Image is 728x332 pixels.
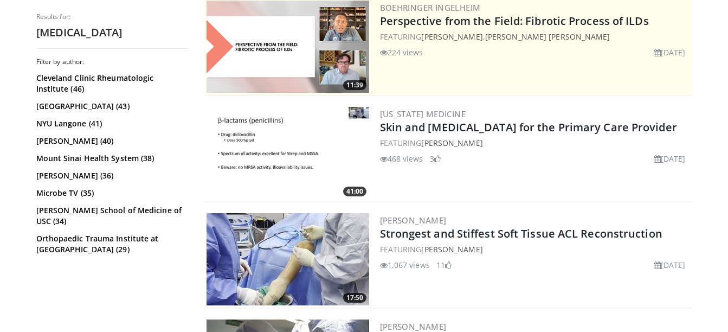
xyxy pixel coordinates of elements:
a: Strongest and Stiffest Soft Tissue ACL Reconstruction [380,226,662,241]
a: Microbe TV (35) [36,188,185,199]
a: [PERSON_NAME] [421,31,482,42]
li: [DATE] [654,153,686,164]
li: 3 [430,153,441,164]
a: Orthopaedic Trauma Institute at [GEOGRAPHIC_DATA] (29) [36,233,185,255]
div: FEATURING , [380,31,690,42]
a: [PERSON_NAME] [PERSON_NAME] [485,31,610,42]
a: 17:50 [207,213,369,305]
a: 41:00 [207,107,369,199]
a: [PERSON_NAME] (36) [36,170,185,181]
img: 0d260a3c-dea8-4d46-9ffd-2859801fb613.png.300x170_q85_crop-smart_upscale.png [207,1,369,93]
a: Perspective from the Field: Fibrotic Process of ILDs [380,14,649,28]
span: 17:50 [343,293,366,303]
a: Mount Sinai Health System (38) [36,153,185,164]
a: [PERSON_NAME] [380,321,447,332]
li: 1,067 views [380,259,430,271]
p: Results for: [36,12,188,21]
span: 11:39 [343,80,366,90]
a: [PERSON_NAME] [421,138,482,148]
a: Boehringer Ingelheim [380,2,481,13]
a: Skin and [MEDICAL_DATA] for the Primary Care Provider [380,120,677,135]
a: [PERSON_NAME] School of Medicine of USC (34) [36,205,185,227]
a: [PERSON_NAME] [421,244,482,254]
img: 6c64878e-15ae-4491-883a-8f140a5aa01c.300x170_q85_crop-smart_upscale.jpg [207,213,369,305]
a: [US_STATE] Medicine [380,108,466,119]
li: 224 views [380,47,423,58]
a: [PERSON_NAME] [380,215,447,226]
a: [GEOGRAPHIC_DATA] (43) [36,101,185,112]
img: a103b3d0-b210-4010-a979-621b21e600c3.300x170_q85_crop-smart_upscale.jpg [207,107,369,199]
li: 11 [436,259,452,271]
li: [DATE] [654,259,686,271]
div: FEATURING [380,137,690,149]
a: [PERSON_NAME] (40) [36,136,185,146]
a: NYU Langone (41) [36,118,185,129]
span: 41:00 [343,187,366,196]
h3: Filter by author: [36,58,188,66]
li: 468 views [380,153,423,164]
a: 11:39 [207,1,369,93]
div: FEATURING [380,244,690,255]
a: Cleveland Clinic Rheumatologic Institute (46) [36,73,185,94]
li: [DATE] [654,47,686,58]
h2: [MEDICAL_DATA] [36,25,188,40]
